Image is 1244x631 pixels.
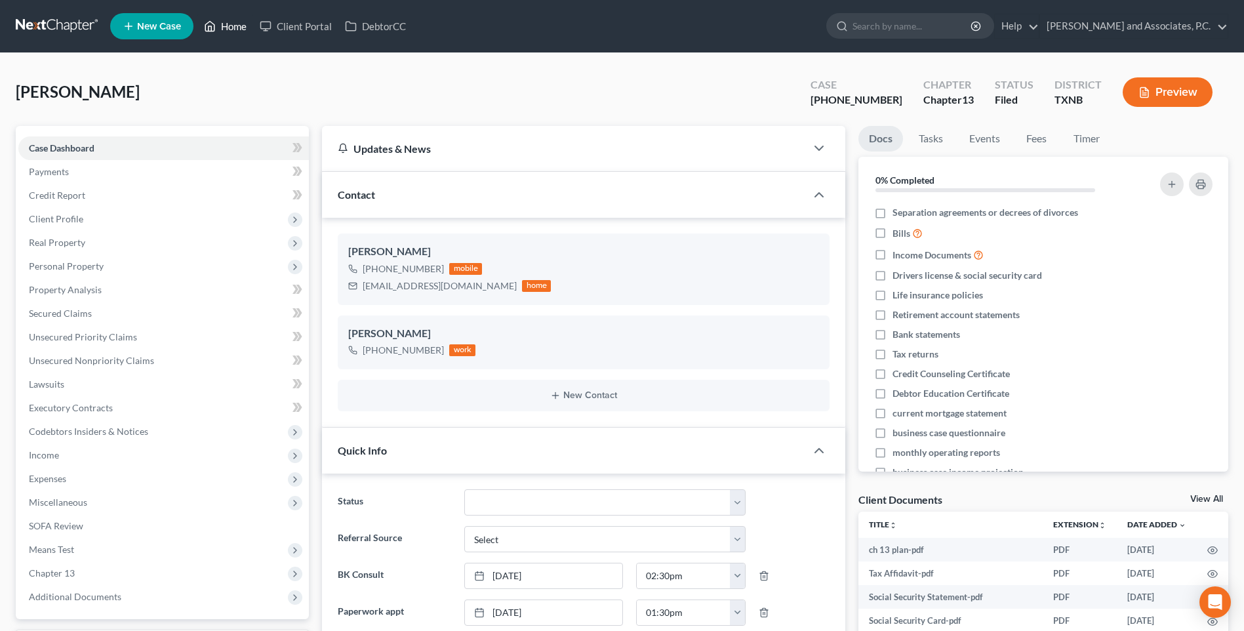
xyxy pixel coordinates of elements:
[893,466,1024,479] span: business case income projection
[338,188,375,201] span: Contact
[995,14,1039,38] a: Help
[1117,585,1197,609] td: [DATE]
[29,544,74,555] span: Means Test
[465,563,622,588] a: [DATE]
[893,308,1020,321] span: Retirement account statements
[1054,92,1102,108] div: TXNB
[1127,519,1186,529] a: Date Added expand_more
[29,355,154,366] span: Unsecured Nonpriority Claims
[1043,538,1117,561] td: PDF
[858,538,1043,561] td: ch 13 plan-pdf
[962,93,974,106] span: 13
[1040,14,1228,38] a: [PERSON_NAME] and Associates, P.C.
[29,449,59,460] span: Income
[858,561,1043,585] td: Tax Affidavit-pdf
[1199,586,1231,618] div: Open Intercom Messenger
[893,249,971,262] span: Income Documents
[18,136,309,160] a: Case Dashboard
[18,184,309,207] a: Credit Report
[29,308,92,319] span: Secured Claims
[858,493,942,506] div: Client Documents
[1063,126,1110,152] a: Timer
[637,600,731,625] input: -- : --
[875,174,934,186] strong: 0% Completed
[18,278,309,302] a: Property Analysis
[995,77,1033,92] div: Status
[29,520,83,531] span: SOFA Review
[29,426,148,437] span: Codebtors Insiders & Notices
[18,514,309,538] a: SOFA Review
[29,591,121,602] span: Additional Documents
[893,269,1042,282] span: Drivers license & social security card
[811,92,902,108] div: [PHONE_NUMBER]
[29,331,137,342] span: Unsecured Priority Claims
[363,279,517,293] div: [EMAIL_ADDRESS][DOMAIN_NAME]
[29,166,69,177] span: Payments
[1053,519,1106,529] a: Extensionunfold_more
[889,521,897,529] i: unfold_more
[338,142,790,155] div: Updates & News
[893,367,1010,380] span: Credit Counseling Certificate
[29,473,66,484] span: Expenses
[893,206,1078,219] span: Separation agreements or decrees of divorces
[18,396,309,420] a: Executory Contracts
[1043,561,1117,585] td: PDF
[29,213,83,224] span: Client Profile
[29,402,113,413] span: Executory Contracts
[858,585,1043,609] td: Social Security Statement-pdf
[29,497,87,508] span: Miscellaneous
[449,263,482,275] div: mobile
[923,77,974,92] div: Chapter
[18,325,309,349] a: Unsecured Priority Claims
[29,567,75,579] span: Chapter 13
[363,344,444,357] div: [PHONE_NUMBER]
[29,284,102,295] span: Property Analysis
[923,92,974,108] div: Chapter
[637,563,731,588] input: -- : --
[348,326,819,342] div: [PERSON_NAME]
[995,92,1033,108] div: Filed
[29,260,104,272] span: Personal Property
[1054,77,1102,92] div: District
[331,489,457,516] label: Status
[18,373,309,396] a: Lawsuits
[197,14,253,38] a: Home
[1098,521,1106,529] i: unfold_more
[18,302,309,325] a: Secured Claims
[1190,495,1223,504] a: View All
[522,280,551,292] div: home
[16,82,140,101] span: [PERSON_NAME]
[348,390,819,401] button: New Contact
[465,600,622,625] a: [DATE]
[853,14,973,38] input: Search by name...
[29,237,85,248] span: Real Property
[338,14,412,38] a: DebtorCC
[869,519,897,529] a: Titleunfold_more
[331,563,457,589] label: BK Consult
[1178,521,1186,529] i: expand_more
[331,526,457,552] label: Referral Source
[959,126,1011,152] a: Events
[18,349,309,373] a: Unsecured Nonpriority Claims
[893,348,938,361] span: Tax returns
[893,446,1000,459] span: monthly operating reports
[29,142,94,153] span: Case Dashboard
[1117,538,1197,561] td: [DATE]
[348,244,819,260] div: [PERSON_NAME]
[893,328,960,341] span: Bank statements
[29,378,64,390] span: Lawsuits
[253,14,338,38] a: Client Portal
[1123,77,1213,107] button: Preview
[449,344,475,356] div: work
[29,190,85,201] span: Credit Report
[811,77,902,92] div: Case
[908,126,953,152] a: Tasks
[331,600,457,626] label: Paperwork appt
[137,22,181,31] span: New Case
[893,407,1007,420] span: current mortgage statement
[338,444,387,457] span: Quick Info
[893,227,910,240] span: Bills
[893,426,1005,439] span: business case questionnaire
[858,126,903,152] a: Docs
[893,289,983,302] span: Life insurance policies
